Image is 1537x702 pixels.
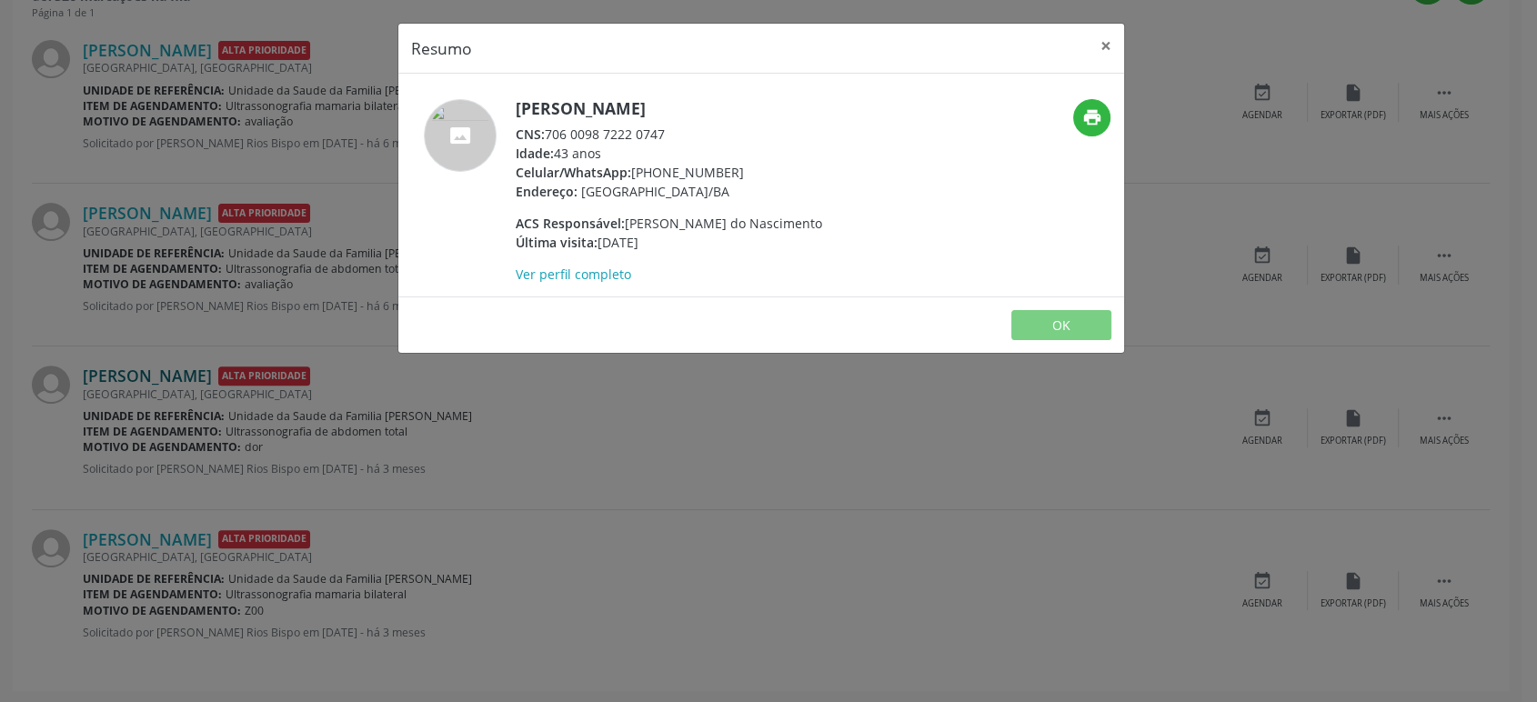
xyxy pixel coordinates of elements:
[516,234,598,251] span: Última visita:
[516,125,545,143] span: CNS:
[516,183,578,200] span: Endereço:
[1088,24,1124,68] button: Close
[516,164,631,181] span: Celular/WhatsApp:
[516,214,822,233] div: [PERSON_NAME] do Nascimento
[516,233,822,252] div: [DATE]
[411,36,472,60] h5: Resumo
[516,125,822,144] div: 706 0098 7222 0747
[516,99,822,118] h5: [PERSON_NAME]
[1082,107,1102,127] i: print
[516,215,625,232] span: ACS Responsável:
[516,145,554,162] span: Idade:
[516,144,822,163] div: 43 anos
[516,163,822,182] div: [PHONE_NUMBER]
[581,183,729,200] span: [GEOGRAPHIC_DATA]/BA
[424,99,497,172] img: accompaniment
[1073,99,1110,136] button: print
[1011,310,1111,341] button: OK
[516,266,631,283] a: Ver perfil completo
